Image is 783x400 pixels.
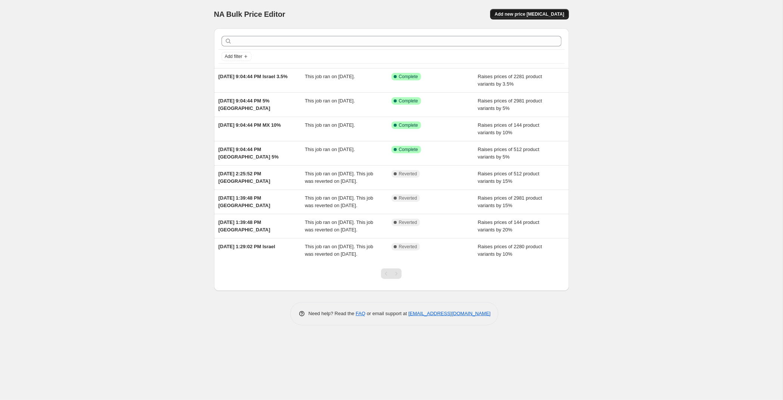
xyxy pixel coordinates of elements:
span: This job ran on [DATE]. [305,147,355,152]
span: Complete [399,98,418,104]
span: [DATE] 9:04:44 PM 5% [GEOGRAPHIC_DATA] [219,98,270,111]
span: Need help? Read the [309,311,356,316]
span: This job ran on [DATE]. This job was reverted on [DATE]. [305,195,373,208]
span: Reverted [399,171,417,177]
span: [DATE] 9:04:44 PM MX 10% [219,122,281,128]
span: Raises prices of 512 product variants by 15% [478,171,539,184]
span: [DATE] 9:04:44 PM [GEOGRAPHIC_DATA] 5% [219,147,279,160]
span: NA Bulk Price Editor [214,10,285,18]
span: Complete [399,74,418,80]
span: Complete [399,122,418,128]
span: This job ran on [DATE]. This job was reverted on [DATE]. [305,171,373,184]
span: [DATE] 9:04:44 PM Israel 3.5% [219,74,288,79]
span: Raises prices of 2981 product variants by 5% [478,98,542,111]
span: Reverted [399,219,417,225]
span: Raises prices of 512 product variants by 5% [478,147,539,160]
span: Reverted [399,244,417,250]
span: This job ran on [DATE]. [305,98,355,104]
span: Raises prices of 2981 product variants by 15% [478,195,542,208]
span: Raises prices of 144 product variants by 10% [478,122,539,135]
span: This job ran on [DATE]. [305,74,355,79]
button: Add new price [MEDICAL_DATA] [490,9,569,19]
span: Add filter [225,53,242,59]
span: Complete [399,147,418,153]
span: [DATE] 1:39:48 PM [GEOGRAPHIC_DATA] [219,195,270,208]
span: This job ran on [DATE]. This job was reverted on [DATE]. [305,244,373,257]
nav: Pagination [381,268,402,279]
span: [DATE] 1:39:48 PM [GEOGRAPHIC_DATA] [219,219,270,233]
span: or email support at [365,311,408,316]
span: This job ran on [DATE]. [305,122,355,128]
a: [EMAIL_ADDRESS][DOMAIN_NAME] [408,311,490,316]
a: FAQ [356,311,365,316]
span: Reverted [399,195,417,201]
span: Raises prices of 2281 product variants by 3.5% [478,74,542,87]
span: Raises prices of 144 product variants by 20% [478,219,539,233]
span: Add new price [MEDICAL_DATA] [495,11,564,17]
span: Raises prices of 2280 product variants by 10% [478,244,542,257]
button: Add filter [222,52,251,61]
span: [DATE] 1:29:02 PM Israel [219,244,275,249]
span: [DATE] 2:25:52 PM [GEOGRAPHIC_DATA] [219,171,270,184]
span: This job ran on [DATE]. This job was reverted on [DATE]. [305,219,373,233]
